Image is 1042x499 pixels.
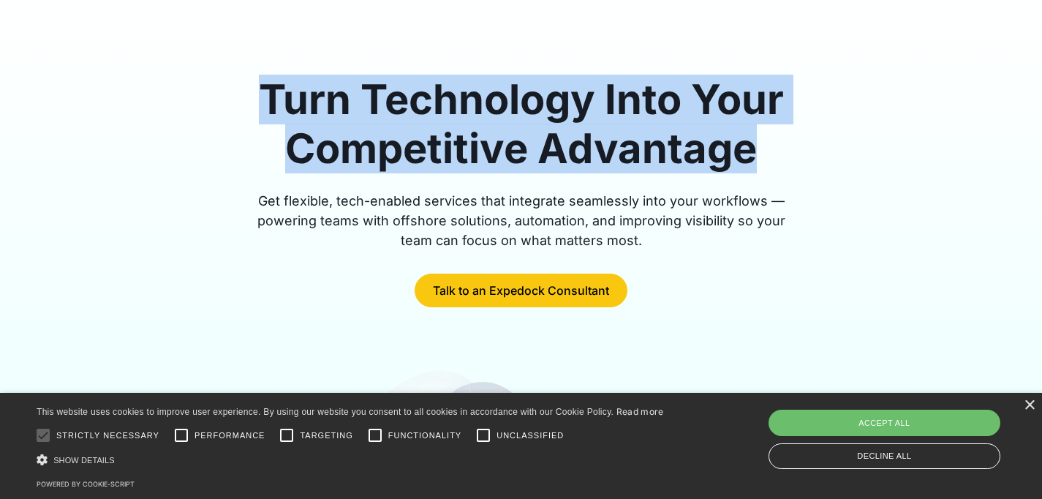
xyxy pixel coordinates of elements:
div: Close [1024,400,1035,411]
span: Unclassified [497,429,564,442]
div: Decline all [769,443,1000,469]
a: Powered by cookie-script [37,480,135,488]
h1: Turn Technology Into Your Competitive Advantage [241,75,802,173]
iframe: Chat Widget [969,429,1042,499]
div: Get flexible, tech-enabled services that integrate seamlessly into your workflows — powering team... [241,191,802,250]
span: Targeting [300,429,352,442]
span: Show details [53,456,115,465]
span: This website uses cookies to improve user experience. By using our website you consent to all coo... [37,407,614,417]
a: Talk to an Expedock Consultant [415,274,627,307]
a: Read more [616,406,664,417]
span: Strictly necessary [56,429,159,442]
div: Accept all [769,410,1000,436]
span: Performance [195,429,265,442]
span: Functionality [388,429,461,442]
div: Show details [37,452,664,468]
